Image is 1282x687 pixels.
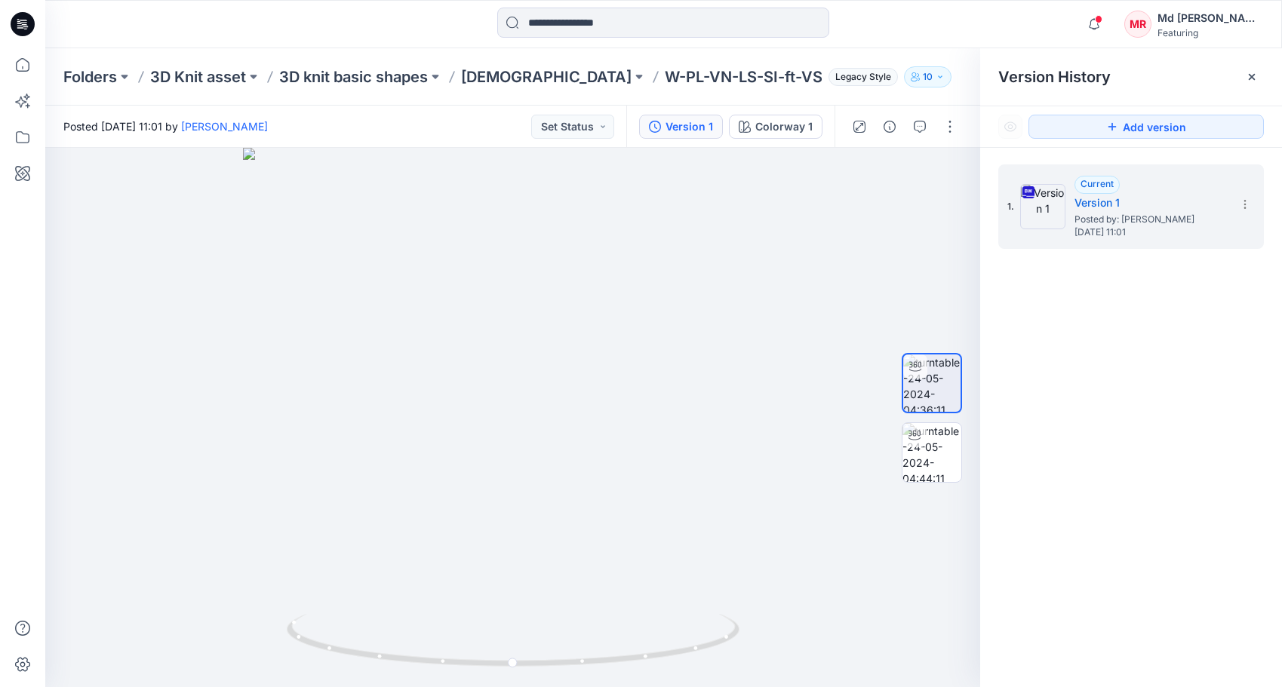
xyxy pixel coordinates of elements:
[639,115,723,139] button: Version 1
[1028,115,1264,139] button: Add version
[1074,212,1225,227] span: Posted by: Sity Lau
[923,69,933,85] p: 10
[150,66,246,87] a: 3D Knit asset
[1157,27,1263,38] div: Featuring
[1074,194,1225,212] h5: Version 1
[63,66,117,87] a: Folders
[1124,11,1151,38] div: MR
[1157,9,1263,27] div: Md [PERSON_NAME][DEMOGRAPHIC_DATA]
[902,423,961,482] img: turntable-24-05-2024-04:44:11
[904,66,952,87] button: 10
[1246,71,1258,83] button: Close
[666,118,713,135] div: Version 1
[903,354,961,412] img: turntable-24-05-2024-04:36:11
[279,66,428,87] a: 3D knit basic shapes
[63,118,268,134] span: Posted [DATE] 11:01 by
[998,115,1022,139] button: Show Hidden Versions
[829,68,898,86] span: Legacy Style
[998,68,1111,86] span: Version History
[1081,178,1114,189] span: Current
[1007,200,1014,213] span: 1.
[1074,227,1225,238] span: [DATE] 11:01
[729,115,822,139] button: Colorway 1
[878,115,902,139] button: Details
[181,120,268,133] a: [PERSON_NAME]
[461,66,632,87] a: [DEMOGRAPHIC_DATA]
[665,66,822,87] p: W-PL-VN-LS-SI-ft-VS
[755,118,813,135] div: Colorway 1
[822,66,898,87] button: Legacy Style
[1020,184,1065,229] img: Version 1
